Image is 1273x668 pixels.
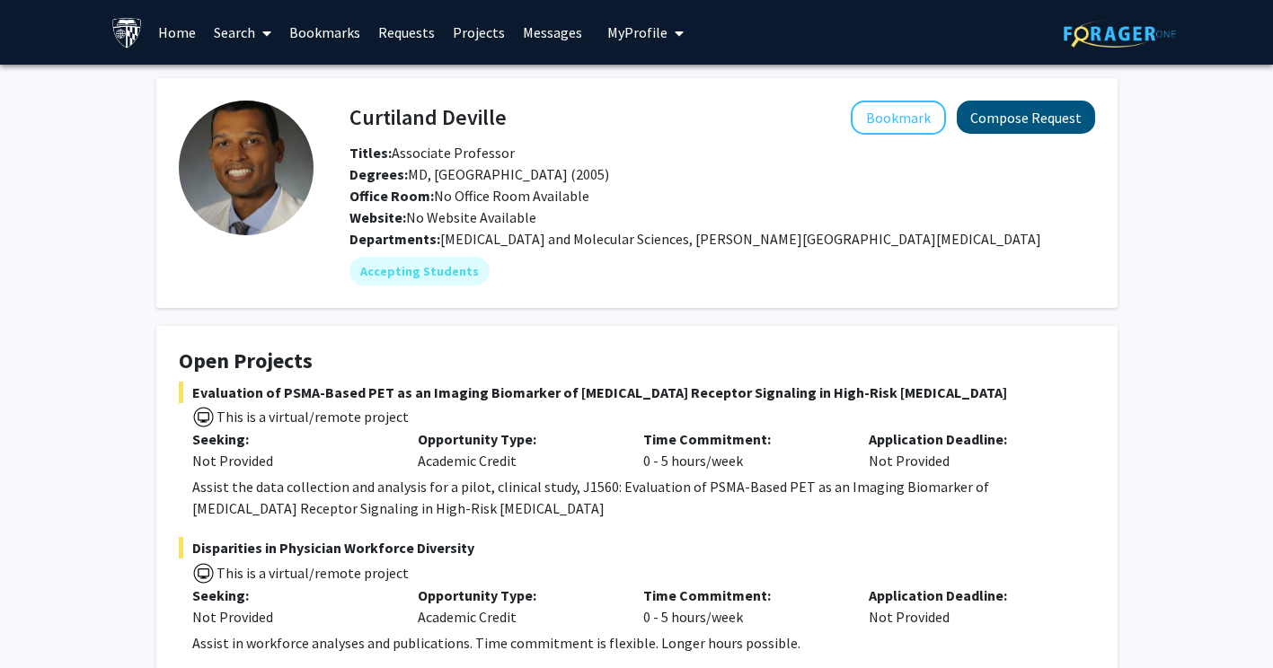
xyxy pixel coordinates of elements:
[1064,20,1176,48] img: ForagerOne Logo
[349,208,406,226] b: Website:
[444,1,514,64] a: Projects
[957,101,1095,134] button: Compose Request to Curtiland Deville
[349,208,536,226] span: No Website Available
[13,587,76,655] iframe: Chat
[418,428,616,450] p: Opportunity Type:
[607,23,667,41] span: My Profile
[192,450,391,471] div: Not Provided
[349,165,609,183] span: MD, [GEOGRAPHIC_DATA] (2005)
[179,382,1095,403] span: Evaluation of PSMA-Based PET as an Imaging Biomarker of [MEDICAL_DATA] Receptor Signaling in High...
[514,1,591,64] a: Messages
[179,348,1095,374] h4: Open Projects
[855,584,1081,628] div: Not Provided
[851,101,946,135] button: Add Curtiland Deville to Bookmarks
[349,101,507,134] h4: Curtiland Deville
[869,584,1067,606] p: Application Deadline:
[215,564,409,582] span: This is a virtual/remote project
[643,584,842,606] p: Time Commitment:
[349,144,515,162] span: Associate Professor
[440,230,1041,248] span: [MEDICAL_DATA] and Molecular Sciences, [PERSON_NAME][GEOGRAPHIC_DATA][MEDICAL_DATA]
[192,606,391,628] div: Not Provided
[111,17,143,48] img: Johns Hopkins University Logo
[192,428,391,450] p: Seeking:
[179,101,314,235] img: Profile Picture
[404,584,630,628] div: Academic Credit
[855,428,1081,471] div: Not Provided
[418,584,616,606] p: Opportunity Type:
[404,428,630,471] div: Academic Credit
[179,537,1095,558] span: Disparities in Physician Workforce Diversity
[869,428,1067,450] p: Application Deadline:
[349,144,392,162] b: Titles:
[349,187,589,205] span: No Office Room Available
[192,584,391,606] p: Seeking:
[349,230,440,248] b: Departments:
[205,1,280,64] a: Search
[630,428,855,471] div: 0 - 5 hours/week
[215,408,409,426] span: This is a virtual/remote project
[643,428,842,450] p: Time Commitment:
[349,187,434,205] b: Office Room:
[349,165,408,183] b: Degrees:
[149,1,205,64] a: Home
[630,584,855,628] div: 0 - 5 hours/week
[369,1,444,64] a: Requests
[192,632,1095,654] div: Assist in workforce analyses and publications. Time commitment is flexible. Longer hours possible.
[280,1,369,64] a: Bookmarks
[192,476,1095,519] div: Assist the data collection and analysis for a pilot, clinical study, J1560: Evaluation of PSMA-Ba...
[349,257,490,286] mat-chip: Accepting Students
